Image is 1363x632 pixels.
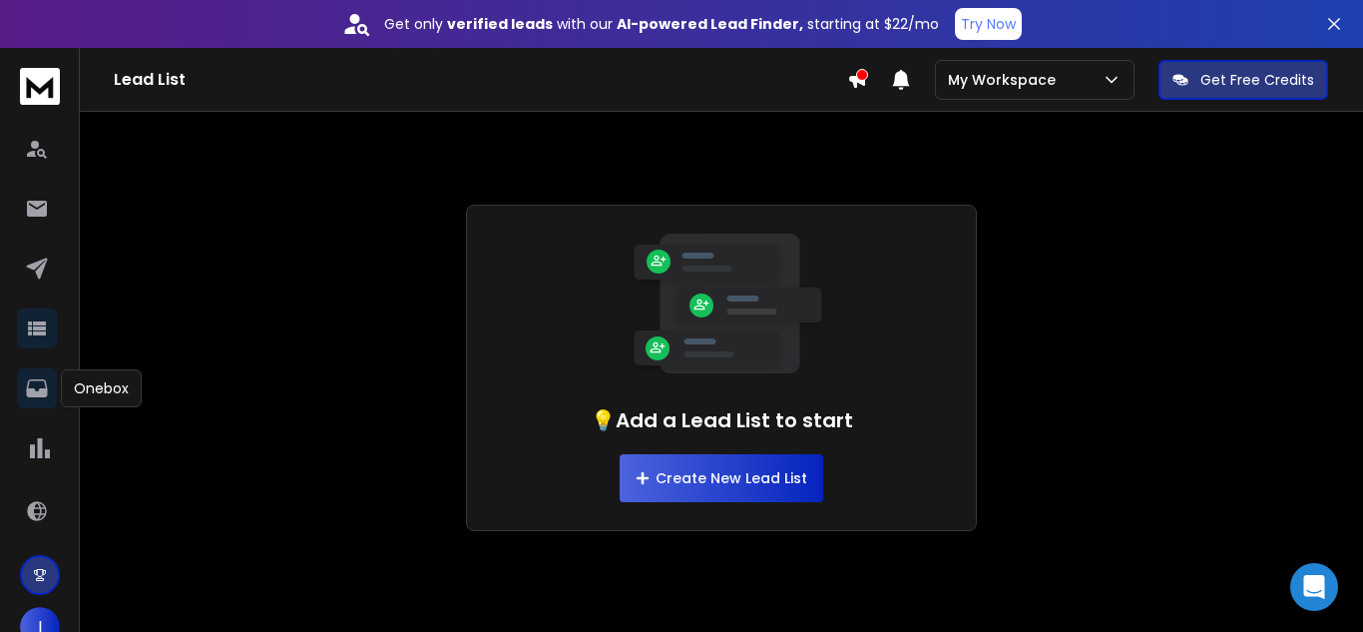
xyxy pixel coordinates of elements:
img: logo [20,68,60,105]
p: Get Free Credits [1200,70,1314,90]
strong: verified leads [447,14,553,34]
p: Get only with our starting at $22/mo [384,14,939,34]
button: Get Free Credits [1158,60,1328,100]
button: Try Now [955,8,1022,40]
p: My Workspace [948,70,1064,90]
p: Try Now [961,14,1016,34]
div: Onebox [61,369,142,407]
h1: 💡Add a Lead List to start [591,406,853,434]
h1: Lead List [114,68,847,92]
strong: AI-powered Lead Finder, [617,14,803,34]
button: Create New Lead List [620,454,823,502]
div: Open Intercom Messenger [1290,563,1338,611]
